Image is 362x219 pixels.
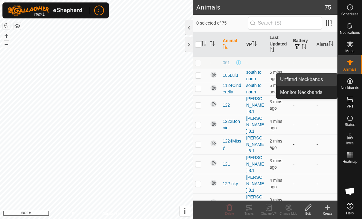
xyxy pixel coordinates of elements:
div: Open chat [341,182,359,201]
button: i [180,206,190,216]
td: - [314,115,337,135]
span: 7 Oct 2025 at 5:05 pm [270,83,282,94]
p-sorticon: Activate to sort [270,48,275,53]
td: - [291,154,314,174]
input: Search (S) [248,17,322,29]
td: - [291,174,314,194]
th: Alerts [314,32,337,57]
img: returning off [210,179,217,186]
span: 7 Oct 2025 at 5:05 pm [270,70,282,81]
td: - [291,95,314,115]
a: [PERSON_NAME] 8.1 [246,135,264,153]
span: 75 [325,3,331,12]
h2: Animals [196,4,325,11]
a: [PERSON_NAME] 8.1 [246,96,264,114]
span: 122 [223,102,230,108]
span: DL [96,7,102,14]
span: Schedules [341,12,358,16]
img: Gallagher Logo [7,5,84,16]
span: 7 Oct 2025 at 5:08 pm [270,99,282,111]
button: Reset Map [3,22,10,29]
img: returning off [210,84,217,92]
a: Unfitted Neckbands [276,73,337,86]
button: Map Layers [13,22,21,30]
span: i [184,207,186,215]
td: - [314,95,337,115]
a: [PERSON_NAME] 8.1 [246,175,264,193]
div: Edit [298,211,318,216]
img: returning off [210,140,217,147]
span: 105Lulu [223,72,238,79]
a: Contact Us [102,211,121,217]
span: 1224Missy [223,138,241,151]
p-sorticon: Activate to sort [329,42,333,47]
span: Monitor Neckbands [280,89,322,96]
span: - [210,60,211,65]
span: 1319 [223,200,232,207]
span: VPs [346,104,353,108]
td: - [314,57,337,69]
span: 7 Oct 2025 at 5:08 pm [270,158,282,170]
span: 12Pinky [223,181,238,187]
span: 7 Oct 2025 at 5:07 pm [270,197,282,209]
a: Monitor Neckbands [276,86,337,99]
th: Battery [291,32,314,57]
td: - [314,135,337,154]
td: - [291,194,314,213]
p-sorticon: Activate to sort [252,42,257,47]
span: Unfitted Neckbands [280,76,323,83]
th: VP [244,32,267,57]
a: [PERSON_NAME] 8.1 [246,194,264,212]
div: Change VP [259,211,279,216]
button: – [3,40,10,48]
img: returning off [210,159,217,167]
p-sorticon: Activate to sort [201,42,206,47]
td: - [314,174,337,194]
td: - [314,69,337,82]
td: - [291,135,314,154]
span: 12L [223,161,230,167]
img: returning off [210,71,217,78]
span: 1124Cinderella [223,82,241,95]
span: Infra [346,141,353,145]
span: 061 [223,60,230,66]
app-display-virtual-paddock-transition: - [246,60,248,65]
span: 7 Oct 2025 at 5:06 pm [270,119,282,130]
span: Animals [343,68,356,71]
span: 7 Oct 2025 at 5:06 pm [270,178,282,189]
td: - [291,115,314,135]
div: Change Mob [279,211,298,216]
img: returning off [210,199,217,206]
a: Help [338,200,362,217]
span: Help [346,211,354,215]
th: Animal [220,32,244,57]
span: Delete [225,212,234,215]
p-sorticon: Activate to sort [223,45,228,50]
p-sorticon: Activate to sort [302,45,306,50]
th: Last Updated [267,32,291,57]
img: returning off [210,100,217,108]
span: Mobs [345,49,354,53]
span: Heatmap [342,160,357,163]
td: - [291,57,314,69]
a: south to north [246,70,261,81]
div: Tracks [239,211,259,216]
td: - [314,154,337,174]
img: returning off [210,120,217,127]
a: [PERSON_NAME] 8.1 [246,116,264,134]
span: 0 selected of 75 [196,20,248,26]
span: Status [345,123,355,127]
td: - [314,194,337,213]
div: Create [318,211,337,216]
a: Privacy Policy [72,211,95,217]
span: - [270,60,271,65]
span: 7 Oct 2025 at 5:09 pm [270,139,282,150]
span: Neckbands [341,86,359,90]
span: Notifications [340,31,360,34]
button: + [3,32,10,40]
span: 1222Bonnie [223,118,241,131]
td: - [291,69,314,82]
p-sorticon: Activate to sort [210,42,215,47]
